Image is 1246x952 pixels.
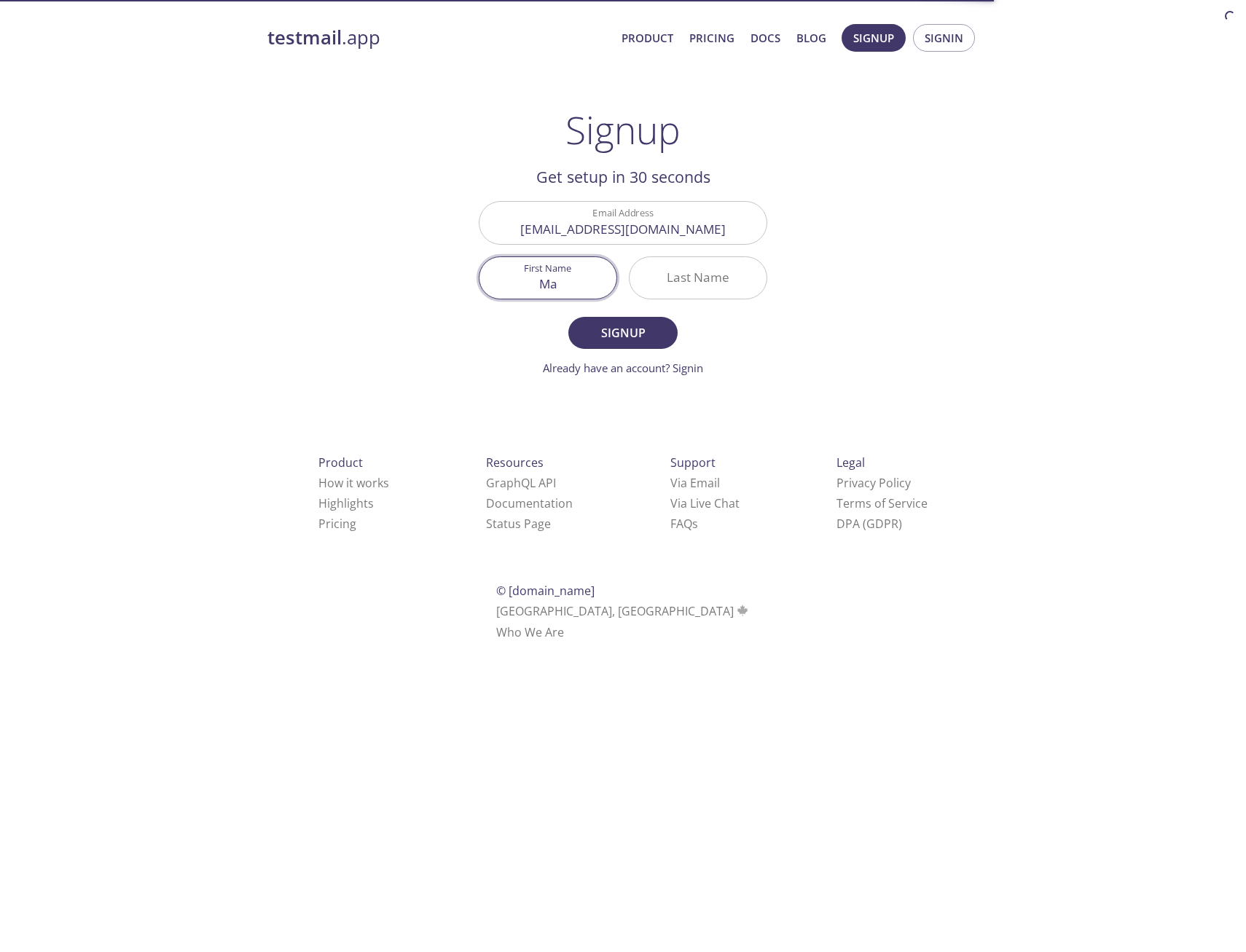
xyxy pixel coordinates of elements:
[267,25,342,50] strong: testmail
[486,455,544,471] span: Resources
[479,165,767,189] h2: Get setup in 30 seconds
[496,583,595,599] span: © [DOMAIN_NAME]
[318,455,363,471] span: Product
[751,28,780,47] a: Docs
[689,28,734,47] a: Pricing
[584,323,662,343] span: Signup
[318,475,389,491] a: How it works
[796,28,826,47] a: Blog
[670,475,720,491] a: Via Email
[836,455,865,471] span: Legal
[496,603,751,619] span: [GEOGRAPHIC_DATA], [GEOGRAPHIC_DATA]
[267,25,610,50] a: testmail.app
[486,475,556,491] a: GraphQL API
[543,361,703,375] a: Already have an account? Signin
[836,495,928,511] a: Terms of Service
[565,108,681,152] h1: Signup
[925,28,963,47] span: Signin
[486,495,573,511] a: Documentation
[318,516,356,532] a: Pricing
[486,516,551,532] a: Status Page
[836,475,911,491] a: Privacy Policy
[836,516,902,532] a: DPA (GDPR)
[496,624,564,640] a: Who We Are
[670,455,716,471] span: Support
[318,495,374,511] a: Highlights
[670,516,698,532] a: FAQ
[913,24,975,52] button: Signin
[568,317,678,349] button: Signup
[622,28,673,47] a: Product
[853,28,894,47] span: Signup
[842,24,906,52] button: Signup
[692,516,698,532] span: s
[670,495,740,511] a: Via Live Chat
